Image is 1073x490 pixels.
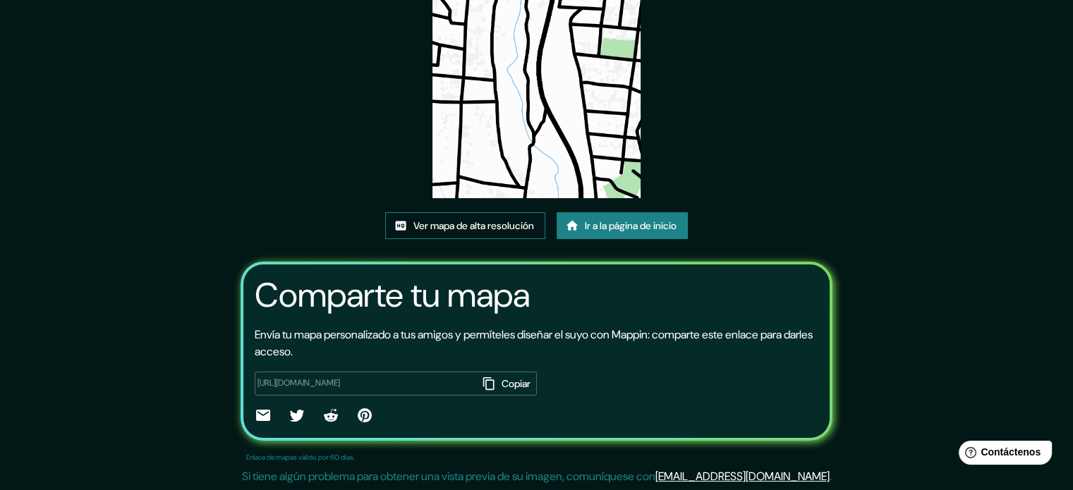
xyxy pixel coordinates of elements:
font: . [830,469,832,484]
iframe: Lanzador de widgets de ayuda [947,435,1057,474]
a: Ir a la página de inicio [557,212,688,239]
font: Copiar [502,377,531,390]
font: Ir a la página de inicio [585,219,677,232]
font: Comparte tu mapa [255,273,530,317]
font: Si tiene algún problema para obtener una vista previa de su imagen, comuníquese con [242,469,655,484]
font: Enlace de mapas válido por 60 días. [246,453,355,462]
a: Ver mapa de alta resolución [385,212,545,239]
font: Ver mapa de alta resolución [413,219,534,232]
font: Envía tu mapa personalizado a tus amigos y permíteles diseñar el suyo con Mappin: comparte este e... [255,327,813,359]
a: [EMAIL_ADDRESS][DOMAIN_NAME] [655,469,830,484]
button: Copiar [478,372,537,396]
